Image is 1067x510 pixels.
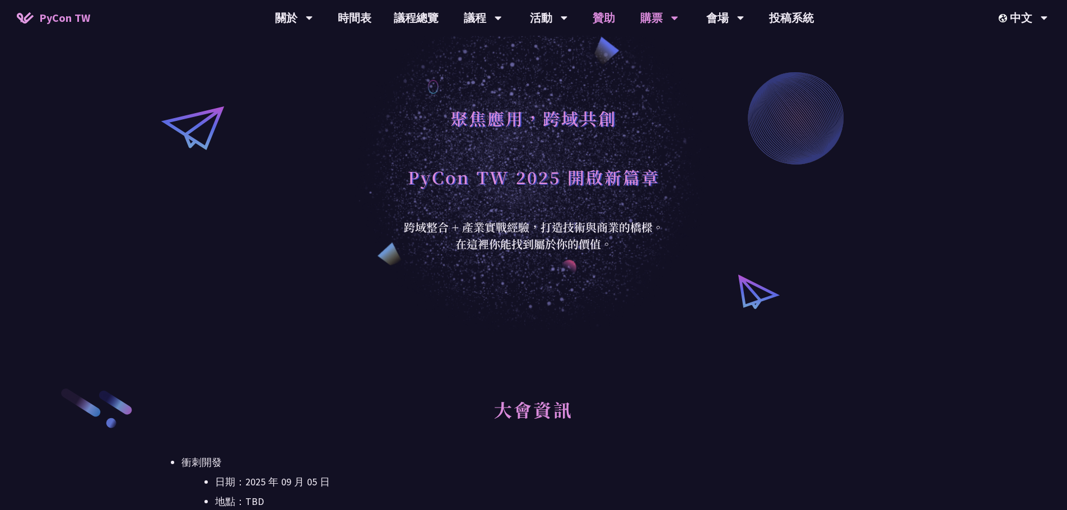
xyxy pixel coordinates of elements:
a: PyCon TW [6,4,101,32]
h1: PyCon TW 2025 開啟新篇章 [408,160,660,194]
li: 衝刺開發 [181,454,886,510]
div: 跨域整合 + 產業實戰經驗，打造技術與商業的橋樑。 在這裡你能找到屬於你的價值。 [397,219,671,252]
h2: 大會資訊 [181,387,886,448]
h1: 聚焦應用，跨域共創 [450,101,617,135]
img: Locale Icon [999,14,1010,22]
img: Home icon of PyCon TW 2025 [17,12,34,24]
span: PyCon TW [39,10,90,26]
li: 日期：2025 年 09 月 05 日 [215,474,886,490]
li: 地點：TBD [215,493,886,510]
